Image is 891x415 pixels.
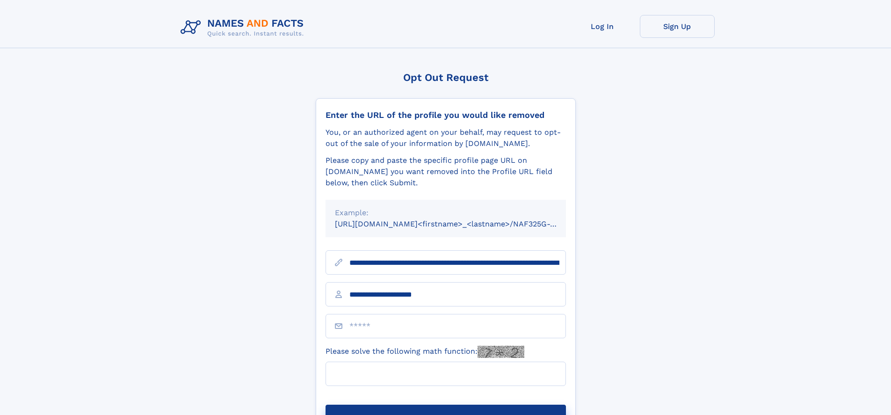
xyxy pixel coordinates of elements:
[335,219,584,228] small: [URL][DOMAIN_NAME]<firstname>_<lastname>/NAF325G-xxxxxxxx
[177,15,311,40] img: Logo Names and Facts
[565,15,640,38] a: Log In
[640,15,715,38] a: Sign Up
[326,110,566,120] div: Enter the URL of the profile you would like removed
[335,207,557,218] div: Example:
[316,72,576,83] div: Opt Out Request
[326,346,524,358] label: Please solve the following math function:
[326,127,566,149] div: You, or an authorized agent on your behalf, may request to opt-out of the sale of your informatio...
[326,155,566,189] div: Please copy and paste the specific profile page URL on [DOMAIN_NAME] you want removed into the Pr...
